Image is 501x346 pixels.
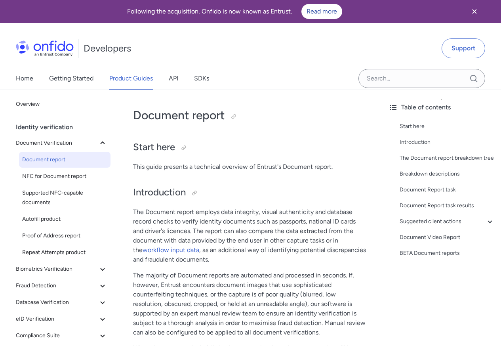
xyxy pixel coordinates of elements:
[194,67,209,90] a: SDKs
[22,155,107,164] span: Document report
[22,188,107,207] span: Supported NFC-capable documents
[400,201,495,210] a: Document Report task results
[13,294,110,310] button: Database Verification
[400,153,495,163] a: The Document report breakdown tree
[400,185,495,195] a: Document Report task
[16,138,98,148] span: Document Verification
[16,67,33,90] a: Home
[13,278,110,294] button: Fraud Detection
[13,328,110,344] button: Compliance Suite
[13,311,110,327] button: eID Verification
[19,152,110,168] a: Document report
[133,271,366,337] p: The majority of Document reports are automated and processed in seconds. If, however, Entrust enc...
[19,185,110,210] a: Supported NFC-capable documents
[133,186,366,199] h2: Introduction
[358,69,485,88] input: Onfido search input field
[10,4,460,19] div: Following the acquisition, Onfido is now known as Entrust.
[133,162,366,172] p: This guide presents a technical overview of Entrust's Document report.
[22,231,107,241] span: Proof of Address report
[400,233,495,242] a: Document Video Report
[143,246,199,254] a: workflow input data
[19,228,110,244] a: Proof of Address report
[460,2,489,21] button: Close banner
[400,249,495,258] a: BETA Document reports
[22,214,107,224] span: Autofill product
[133,207,366,264] p: The Document report employs data integrity, visual authenticity and database record checks to ver...
[400,138,495,147] a: Introduction
[169,67,178,90] a: API
[13,96,110,112] a: Overview
[400,169,495,179] a: Breakdown descriptions
[16,298,98,307] span: Database Verification
[16,40,74,56] img: Onfido Logo
[16,331,98,340] span: Compliance Suite
[13,261,110,277] button: Biometrics Verification
[16,264,98,274] span: Biometrics Verification
[19,245,110,260] a: Repeat Attempts product
[389,103,495,112] div: Table of contents
[109,67,153,90] a: Product Guides
[400,217,495,226] a: Suggested client actions
[442,38,485,58] a: Support
[16,281,98,291] span: Fraud Detection
[16,314,98,324] span: eID Verification
[133,141,366,154] h2: Start here
[470,7,479,16] svg: Close banner
[19,211,110,227] a: Autofill product
[49,67,93,90] a: Getting Started
[16,99,107,109] span: Overview
[16,119,114,135] div: Identity verification
[22,248,107,257] span: Repeat Attempts product
[84,42,131,55] h1: Developers
[301,4,342,19] a: Read more
[22,172,107,181] span: NFC for Document report
[19,168,110,184] a: NFC for Document report
[133,107,366,123] h1: Document report
[400,122,495,131] a: Start here
[13,135,110,151] button: Document Verification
